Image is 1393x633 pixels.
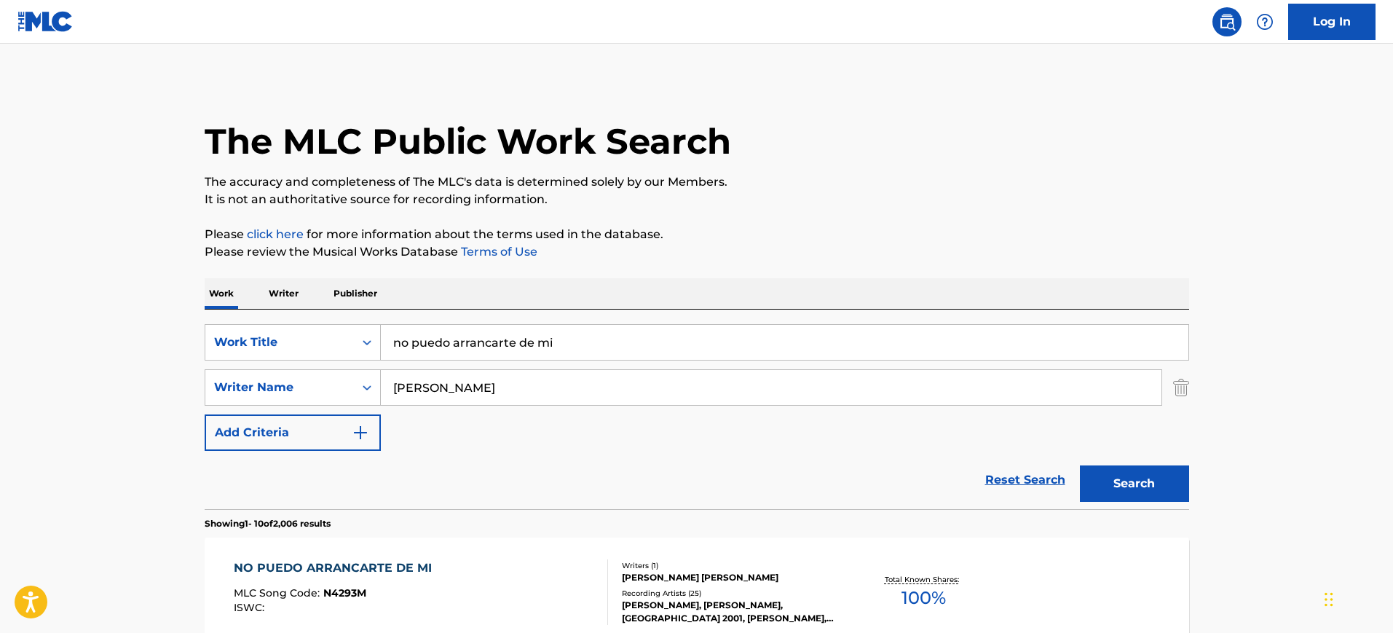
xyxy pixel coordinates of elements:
[205,243,1189,261] p: Please review the Musical Works Database
[622,560,842,571] div: Writers ( 1 )
[885,574,963,585] p: Total Known Shares:
[214,334,345,351] div: Work Title
[17,11,74,32] img: MLC Logo
[247,227,304,241] a: click here
[205,414,381,451] button: Add Criteria
[1212,7,1242,36] a: Public Search
[214,379,345,396] div: Writer Name
[978,464,1073,496] a: Reset Search
[1352,412,1393,530] iframe: Resource Center
[323,586,366,599] span: N4293M
[1325,578,1333,621] div: Drag
[1288,4,1376,40] a: Log In
[1218,13,1236,31] img: search
[234,559,439,577] div: NO PUEDO ARRANCARTE DE MI
[622,599,842,625] div: [PERSON_NAME], [PERSON_NAME], [GEOGRAPHIC_DATA] 2001, [PERSON_NAME], [PERSON_NAME]
[234,601,268,614] span: ISWC :
[352,424,369,441] img: 9d2ae6d4665cec9f34b9.svg
[205,517,331,530] p: Showing 1 - 10 of 2,006 results
[622,588,842,599] div: Recording Artists ( 25 )
[1256,13,1274,31] img: help
[1250,7,1279,36] div: Help
[205,119,731,163] h1: The MLC Public Work Search
[205,191,1189,208] p: It is not an authoritative source for recording information.
[264,278,303,309] p: Writer
[901,585,946,611] span: 100 %
[205,278,238,309] p: Work
[458,245,537,259] a: Terms of Use
[1173,369,1189,406] img: Delete Criterion
[205,226,1189,243] p: Please for more information about the terms used in the database.
[622,571,842,584] div: [PERSON_NAME] [PERSON_NAME]
[1320,563,1393,633] iframe: Chat Widget
[234,586,323,599] span: MLC Song Code :
[205,173,1189,191] p: The accuracy and completeness of The MLC's data is determined solely by our Members.
[1080,465,1189,502] button: Search
[329,278,382,309] p: Publisher
[205,324,1189,509] form: Search Form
